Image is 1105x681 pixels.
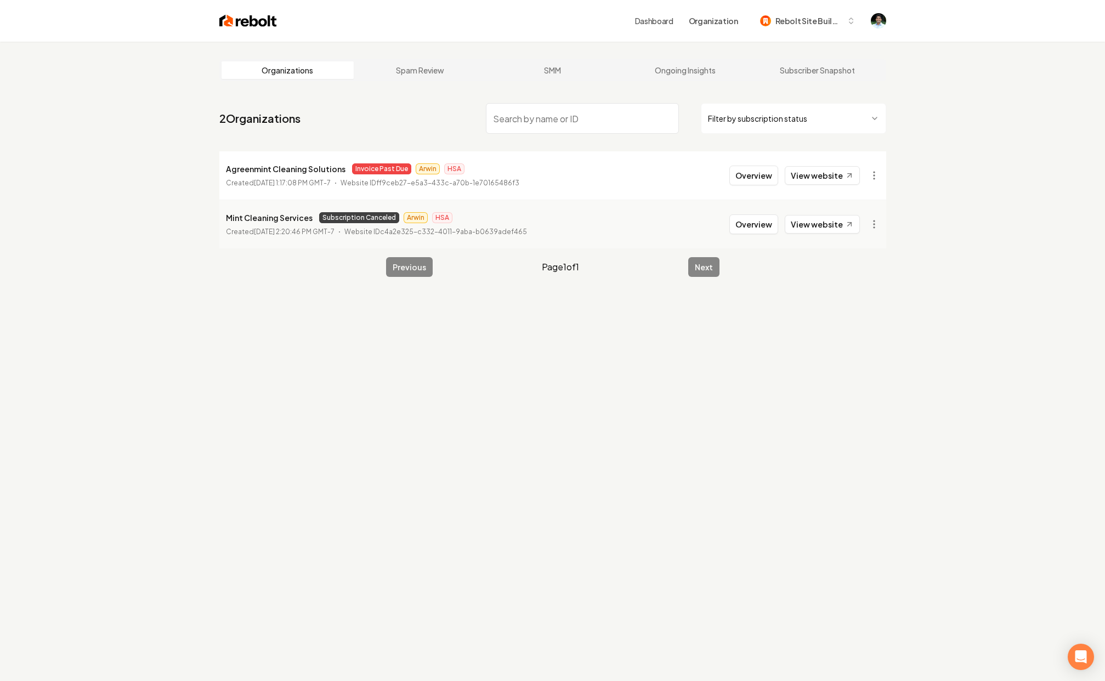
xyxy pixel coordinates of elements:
[486,61,619,79] a: SMM
[254,228,335,236] time: [DATE] 2:20:46 PM GMT-7
[219,111,301,126] a: 2Organizations
[751,61,884,79] a: Subscriber Snapshot
[344,226,527,237] p: Website ID c4a2e325-c332-4011-9aba-b0639adef465
[341,178,519,189] p: Website ID ff9ceb27-e5a3-433c-a70b-1e70165486f3
[682,11,745,31] button: Organization
[775,15,842,27] span: Rebolt Site Builder
[226,211,313,224] p: Mint Cleaning Services
[635,15,673,26] a: Dashboard
[404,212,428,223] span: Arwin
[352,163,411,174] span: Invoice Past Due
[444,163,464,174] span: HSA
[226,162,345,175] p: Agreenmint Cleaning Solutions
[729,166,778,185] button: Overview
[871,13,886,29] img: Arwin Rahmatpanah
[729,214,778,234] button: Overview
[354,61,486,79] a: Spam Review
[1068,644,1094,670] div: Open Intercom Messenger
[432,212,452,223] span: HSA
[486,103,679,134] input: Search by name or ID
[785,215,860,234] a: View website
[226,226,335,237] p: Created
[319,212,399,223] span: Subscription Canceled
[785,166,860,185] a: View website
[226,178,331,189] p: Created
[222,61,354,79] a: Organizations
[254,179,331,187] time: [DATE] 1:17:08 PM GMT-7
[542,260,579,274] span: Page 1 of 1
[760,15,771,26] img: Rebolt Site Builder
[871,13,886,29] button: Open user button
[219,13,277,29] img: Rebolt Logo
[619,61,751,79] a: Ongoing Insights
[416,163,440,174] span: Arwin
